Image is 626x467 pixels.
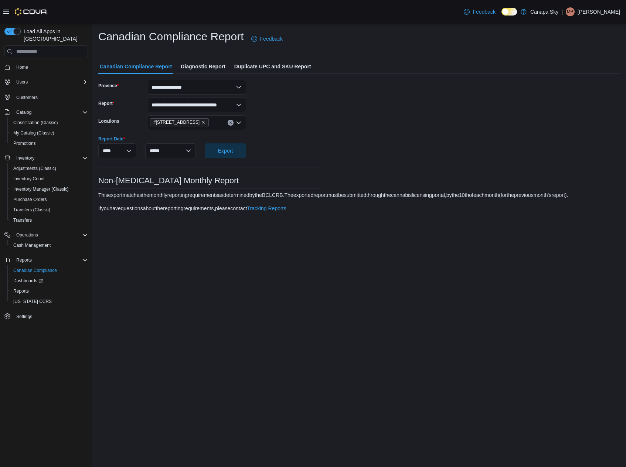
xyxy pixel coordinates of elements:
span: Users [16,79,28,85]
a: [US_STATE] CCRS [10,297,55,306]
span: Reports [13,256,88,265]
button: Inventory [1,153,91,163]
a: Inventory Manager (Classic) [10,185,72,194]
label: Locations [98,118,119,124]
button: Open list of options [236,120,242,126]
button: Inventory Manager (Classic) [7,184,91,194]
button: Inventory [13,154,37,163]
span: Reports [16,257,32,263]
span: Export [218,147,233,154]
a: Home [13,63,31,72]
button: Clear input [228,120,234,126]
span: Transfers [13,217,32,223]
span: Feedback [473,8,495,16]
p: [PERSON_NAME] [578,7,620,16]
a: Canadian Compliance [10,266,60,275]
button: Operations [13,231,41,239]
a: Feedback [461,4,498,19]
span: Home [13,62,88,72]
button: Classification (Classic) [7,117,91,128]
button: Catalog [1,107,91,117]
a: Dashboards [10,276,46,285]
span: Promotions [13,140,36,146]
button: Remove #211- 16th Ave East from selection in this group [201,120,205,125]
button: Operations [1,230,91,240]
button: Reports [1,255,91,265]
span: Settings [16,314,32,320]
a: Customers [13,93,41,102]
span: Inventory [16,155,34,161]
span: Inventory Count [13,176,45,182]
a: Settings [13,312,35,321]
button: Settings [1,311,91,322]
div: If you have questions about the reporting requirements, please contact [98,205,286,212]
label: Province [98,83,119,89]
span: Transfers (Classic) [13,207,50,213]
input: Dark Mode [501,8,517,16]
button: Transfers [7,215,91,225]
p: | [561,7,563,16]
span: Duplicate UPC and SKU Report [234,59,311,74]
h3: Non-[MEDICAL_DATA] Monthly Report [98,176,320,185]
span: Transfers [10,216,88,225]
button: Transfers (Classic) [7,205,91,215]
div: This export matches the monthly reporting requirements as determined by the BC LCRB. The exported... [98,191,568,199]
span: MB [567,7,574,16]
span: Load All Apps in [GEOGRAPHIC_DATA] [21,28,88,42]
span: Reports [13,288,29,294]
button: Purchase Orders [7,194,91,205]
span: Canadian Compliance [10,266,88,275]
span: Customers [13,92,88,102]
span: Inventory Manager (Classic) [13,186,69,192]
span: [US_STATE] CCRS [13,299,52,304]
button: Export [205,143,246,158]
span: Dashboards [10,276,88,285]
span: Classification (Classic) [13,120,58,126]
button: My Catalog (Classic) [7,128,91,138]
span: Washington CCRS [10,297,88,306]
span: Canadian Compliance [13,267,57,273]
span: Cash Management [13,242,51,248]
span: Catalog [13,108,88,117]
span: Users [13,78,88,86]
a: Dashboards [7,276,91,286]
span: Canadian Compliance Report [100,59,172,74]
nav: Complex example [4,59,88,341]
button: Cash Management [7,240,91,250]
span: Promotions [10,139,88,148]
button: Reports [13,256,35,265]
span: #211- 16th Ave East [150,118,209,126]
span: Catalog [16,109,31,115]
span: Dashboards [13,278,43,284]
button: Reports [7,286,91,296]
button: Canadian Compliance [7,265,91,276]
a: My Catalog (Classic) [10,129,57,137]
span: Classification (Classic) [10,118,88,127]
button: Inventory Count [7,174,91,184]
span: Purchase Orders [13,197,47,202]
a: Tracking Reports [247,205,286,211]
label: Report Date [98,136,125,142]
a: Classification (Classic) [10,118,61,127]
span: Purchase Orders [10,195,88,204]
a: Adjustments (Classic) [10,164,59,173]
button: Adjustments (Classic) [7,163,91,174]
span: Reports [10,287,88,296]
span: Operations [13,231,88,239]
span: Customers [16,95,38,100]
a: Cash Management [10,241,54,250]
button: Customers [1,92,91,102]
a: Transfers [10,216,35,225]
button: Users [13,78,31,86]
span: #[STREET_ADDRESS] [153,119,200,126]
span: Adjustments (Classic) [13,166,56,171]
a: Inventory Count [10,174,48,183]
span: Transfers (Classic) [10,205,88,214]
img: Cova [15,8,48,16]
span: Inventory [13,154,88,163]
span: My Catalog (Classic) [13,130,54,136]
a: Feedback [248,31,286,46]
span: Operations [16,232,38,238]
span: Adjustments (Classic) [10,164,88,173]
